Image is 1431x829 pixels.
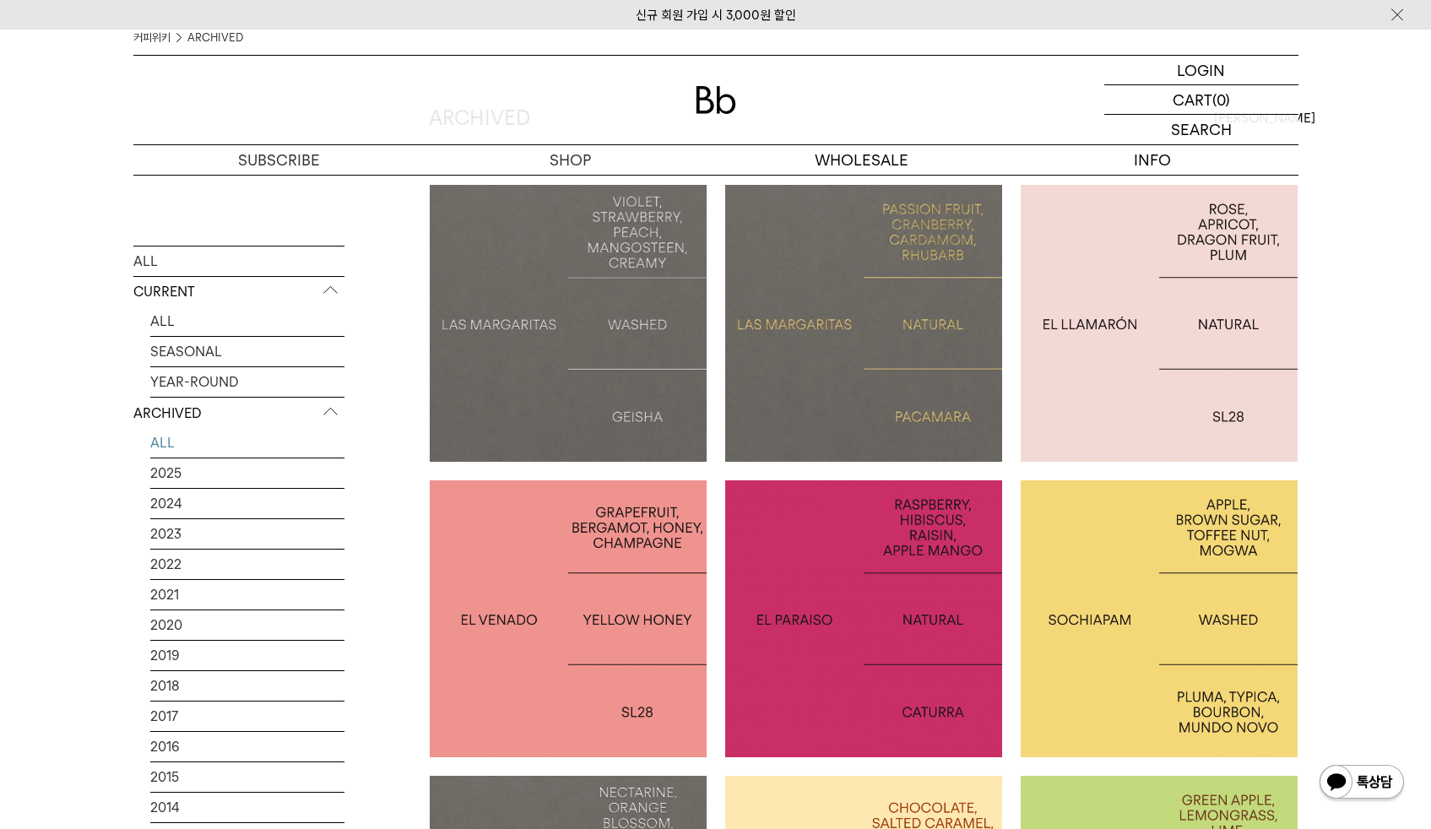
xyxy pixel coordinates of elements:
[636,8,796,23] a: 신규 회원 가입 시 3,000원 할인
[425,145,716,175] a: SHOP
[1318,763,1406,804] img: 카카오톡 채널 1:1 채팅 버튼
[430,480,707,757] img: 코스타리카 엘 베나도COSTA RICA EL VENADO
[150,336,344,366] a: SEASONAL
[150,488,344,517] a: 2024
[150,761,344,791] a: 2015
[696,86,736,114] img: 로고
[1021,480,1298,757] img: 멕시코 소치아팜MEXICO SOCHIAPAM
[150,549,344,578] a: 2022
[133,276,344,306] p: CURRENT
[150,640,344,669] a: 2019
[133,398,344,428] p: ARCHIVED
[133,246,344,275] a: ALL
[133,145,425,175] a: SUBSCRIBE
[1177,56,1225,84] p: LOGIN
[1104,85,1298,115] a: CART (0)
[150,579,344,609] a: 2021
[150,518,344,548] a: 2023
[1173,85,1212,114] p: CART
[716,145,1007,175] p: WHOLESALE
[1212,85,1230,114] p: (0)
[150,701,344,730] a: 2017
[430,185,707,462] img: 라스 마가리타스: 게이샤LAS MARGARITAS: GEISHA
[150,670,344,700] a: 2018
[1104,56,1298,85] a: LOGIN
[150,792,344,821] a: 2014
[1171,115,1232,144] p: SEARCH
[150,731,344,761] a: 2016
[725,480,1002,757] img: 콜롬비아 엘 파라이소COLOMBIA EL PARAISO
[150,306,344,335] a: ALL
[1007,145,1298,175] p: INFO
[150,366,344,396] a: YEAR-ROUND
[1021,185,1298,462] img: 1000001184_add2_014.jpg
[150,458,344,487] a: 2025
[150,610,344,639] a: 2020
[725,185,1002,462] img: 라스 마가리타스: 파카마라LAS MARGARITAS: PACAMARA
[150,427,344,457] a: ALL
[1021,185,1298,462] a: 코스타리카 엘 야마론COSTA RICA EL LLAMARÓN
